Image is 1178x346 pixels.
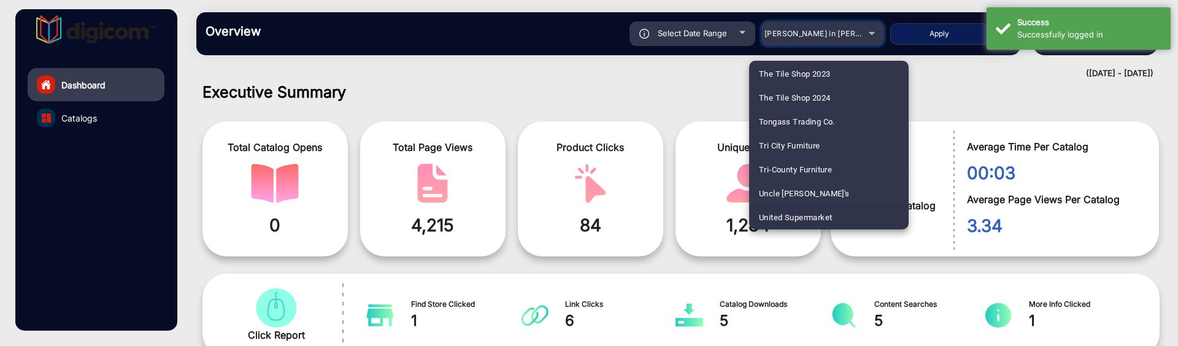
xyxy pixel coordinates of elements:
[1017,17,1161,29] div: Success
[759,62,830,86] span: The Tile Shop 2023
[759,134,820,158] span: Tri City Furniture
[759,182,850,206] span: Uncle [PERSON_NAME]'s
[759,86,830,110] span: The Tile Shop 2024
[759,206,832,229] span: United Supermarket
[759,158,832,182] span: Tri-County Furniture
[1017,29,1161,41] div: Successfully logged in
[759,110,835,134] span: Tongass Trading Co.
